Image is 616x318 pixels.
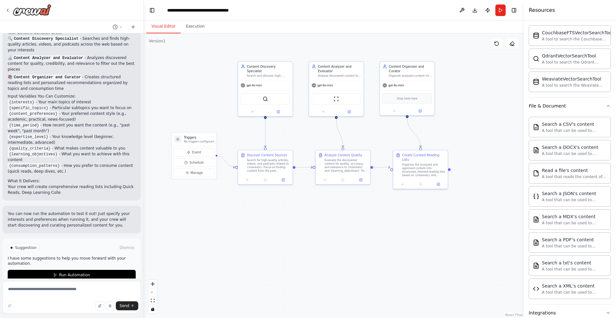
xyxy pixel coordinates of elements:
div: Create Curated Reading Lists [402,153,445,162]
div: Content Discovery SpecialistSearch and discover high-quality articles, videos, and podcasts based... [238,61,293,117]
img: Weaviatevectorsearchtool [533,79,539,85]
code: Content Discovery Specialist [13,36,80,42]
code: Content Organizer and Curator [13,74,82,80]
div: Search and discover high-quality articles, videos, and podcasts based on {interests} and {content... [247,74,290,78]
g: Edge from 45ad5256-376d-4548-a50a-77907fd3f7ff to 985e1640-b33b-409c-b74e-4b31d9abe608 [405,118,423,148]
button: Execution [181,20,210,33]
code: {quality_criteria} [8,146,52,151]
img: Csvsearchtool [533,124,539,130]
div: CouchbaseFTSVectorSearchTool [542,30,613,36]
div: Search a XML's content [542,283,607,289]
div: Content Analyzer and EvaluatorAnalyze discovered content for quality, relevance, and credibility.... [309,61,364,117]
h2: What It Delivers: [8,178,136,184]
button: Send [116,301,138,310]
li: - Your main topics of interest [8,99,136,105]
div: Analyze Content Quality [324,153,362,158]
li: - How you prefer to consume content (quick reads, deep dives, etc.) [8,163,136,174]
li: - What makes content valuable to you [8,145,136,151]
g: Edge from 58a995da-0674-4bb2-8ab7-71be24162268 to 985e1640-b33b-409c-b74e-4b31d9abe608 [373,165,390,169]
div: Discover Content Sources [247,153,287,158]
img: Xmlsearchtool [533,286,539,292]
span: Drop tools here [397,96,417,101]
li: - Your knowledge level (beginner, intermediate, advanced) [8,134,136,145]
code: {specific_topics} [8,105,49,111]
button: Run Automation [8,270,136,280]
code: {learning_objectives} [8,151,59,157]
button: Upload files [95,301,104,310]
p: Your crew will create comprehensive reading lists including Quick Reads, Deep Learning Colle [8,184,136,195]
button: fit view [149,297,157,305]
span: gpt-4o-mini [317,84,333,87]
code: Content Analyzer and Evaluator [13,55,84,61]
button: No output available [256,177,275,183]
span: Suggestion [15,245,37,250]
code: {interests} [8,99,36,105]
a: React Flow attribution [505,313,523,317]
div: File & Document [529,114,611,304]
button: Start a new chat [128,23,138,31]
button: Open in side panel [353,177,368,183]
g: Edge from 533a516e-e92e-4570-a9aa-6e558890c3ab to 58a995da-0674-4bb2-8ab7-71be24162268 [334,119,345,147]
div: Content Discovery Specialist [247,64,290,73]
div: Organize the analyzed and approved content into structured, themed reading lists based on {intere... [402,163,445,177]
div: A tool that can be used to semantic search a query from a txt's content. [542,267,607,272]
button: Event [173,148,215,157]
div: Analyze discovered content for quality, relevance, and credibility. Evaluate articles, videos, an... [318,74,361,78]
button: No output available [411,182,430,187]
img: Qdrantvectorsearchtool [533,56,539,62]
button: Open in side panel [408,108,433,114]
img: Mdxsearchtool [533,216,539,223]
div: A tool to search the Qdrant database for relevant information on internal documents. [542,60,607,65]
div: Search a JSON's content [542,190,607,197]
code: {consumption_patterns} [8,163,61,169]
div: Content Organizer and Curator [389,64,432,73]
div: Version 1 [149,39,166,44]
img: Pdfsearchtool [533,239,539,246]
div: A tool that reads the content of a file. To use this tool, provide a 'file_path' parameter with t... [542,174,607,179]
button: Open in side panel [431,182,446,187]
button: Open in side panel [337,109,362,115]
div: Create Curated Reading ListsOrganize the analyzed and approved content into structured, themed re... [393,150,448,189]
g: Edge from triggers to dfdf9729-b182-4a33-919a-2037634e7074 [216,153,235,169]
h3: Triggers [184,135,214,140]
h4: Resources [529,6,555,14]
button: Click to speak your automation idea [106,301,115,310]
div: Organize analyzed content into structured reading lists, categorize by topics and formats, and cr... [389,74,432,78]
p: You can now run the automation to test it out! Just specify your interests and preferences when r... [8,211,136,228]
img: SerperDevTool [263,96,268,102]
button: Open in side panel [266,109,291,115]
span: Schedule [190,160,204,165]
g: Edge from 6b3e16b4-db80-4390-86e9-81ad0500703c to dfdf9729-b182-4a33-919a-2037634e7074 [263,115,268,148]
button: Dismiss [118,245,136,251]
button: Visual Editor [146,20,181,33]
div: TriggersNo triggers configuredEventScheduleManage [171,132,217,179]
div: Search a DOCX's content [542,144,607,150]
div: Database & Data [529,23,611,97]
div: A tool that can be used to semantic search a query from a CSV's content. [542,128,607,133]
div: File & Document [529,103,566,109]
div: Discover Content SourcesSearch for high-quality articles, videos, and podcasts related to {intere... [238,150,293,185]
h2: Input Variables You Can Customize: [8,93,136,99]
img: Txtsearchtool [533,262,539,269]
button: zoom in [149,280,157,288]
span: Run Automation [59,272,90,278]
div: Content Analyzer and Evaluator [318,64,361,73]
div: Search a PDF's content [542,236,607,243]
span: gpt-4o-mini [388,84,404,87]
div: A tool to search the Weaviate database for relevant information on internal documents. [542,83,607,88]
div: Search a MDX's content [542,213,607,220]
div: React Flow controls [149,280,157,313]
button: No output available [334,177,353,183]
span: Event [192,150,201,155]
p: 📚 - Creates structured reading lists and personalized recommendations organized by topics and con... [8,74,136,91]
button: Manage [173,168,215,177]
img: Couchbaseftsvectorsearchtool [533,32,539,39]
div: Read a file's content [542,167,607,174]
p: I have some suggestions to help you move forward with your automation. [8,256,136,266]
span: gpt-4o-mini [246,84,262,87]
div: WeaviateVectorSearchTool [542,76,607,82]
button: Switch to previous chat [110,23,125,31]
div: A tool to search the Couchbase database for relevant information on internal documents. [542,37,613,42]
li: - What you want to achieve with this content [8,151,136,163]
div: Content Organizer and CuratorOrganize analyzed content into structured reading lists, categorize ... [380,61,435,116]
